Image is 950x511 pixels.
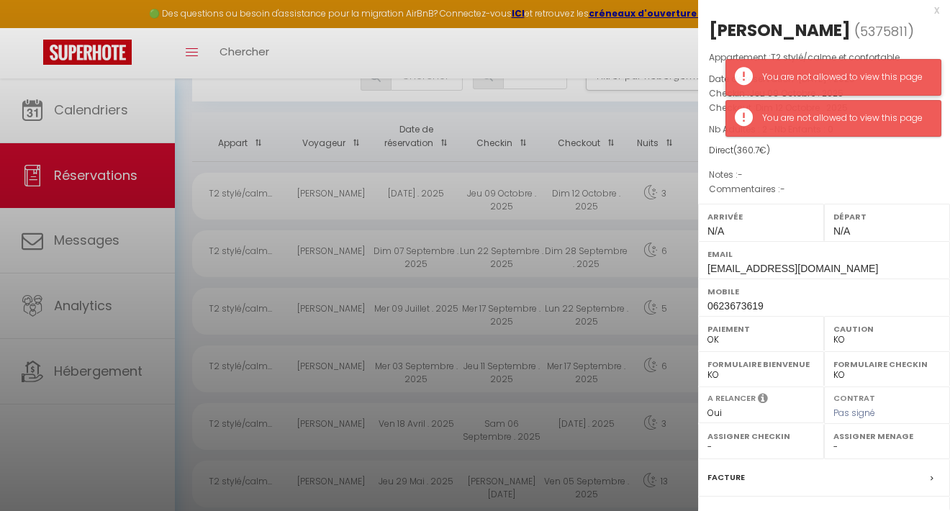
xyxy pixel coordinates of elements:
div: You are not allowed to view this page [762,112,926,125]
p: Notes : [709,168,939,182]
p: Checkout : [709,101,939,115]
label: Formulaire Bienvenue [707,357,815,371]
label: Paiement [707,322,815,336]
span: - [738,168,743,181]
label: Caution [833,322,941,336]
span: N/A [707,225,724,237]
p: Date de réservation : [709,72,939,86]
label: Email [707,247,941,261]
span: T2 stylé/calme et confortable [771,51,900,63]
span: Pas signé [833,407,875,419]
i: Sélectionner OUI si vous souhaiter envoyer les séquences de messages post-checkout [758,392,768,408]
span: Nb Adultes : 2 - [709,123,833,135]
span: 0623673619 [707,300,764,312]
label: Assigner Menage [833,429,941,443]
div: x [698,1,939,19]
div: You are not allowed to view this page [762,71,926,84]
span: [EMAIL_ADDRESS][DOMAIN_NAME] [707,263,878,274]
span: ( ) [854,21,914,41]
label: A relancer [707,392,756,404]
div: Direct [709,144,939,158]
label: Facture [707,470,745,485]
label: Contrat [833,392,875,402]
span: ( €) [733,144,770,156]
span: 5375811 [860,22,908,40]
label: Formulaire Checkin [833,357,941,371]
p: Checkin : [709,86,939,101]
p: Appartement : [709,50,939,65]
span: - [780,183,785,195]
label: Assigner Checkin [707,429,815,443]
span: 360.7 [737,144,759,156]
div: [PERSON_NAME] [709,19,851,42]
label: Départ [833,209,941,224]
button: Ouvrir le widget de chat LiveChat [12,6,55,49]
label: Mobile [707,284,941,299]
label: Arrivée [707,209,815,224]
span: N/A [833,225,850,237]
p: Commentaires : [709,182,939,196]
span: Jeu 09 Octobre . 2025 [749,87,843,99]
